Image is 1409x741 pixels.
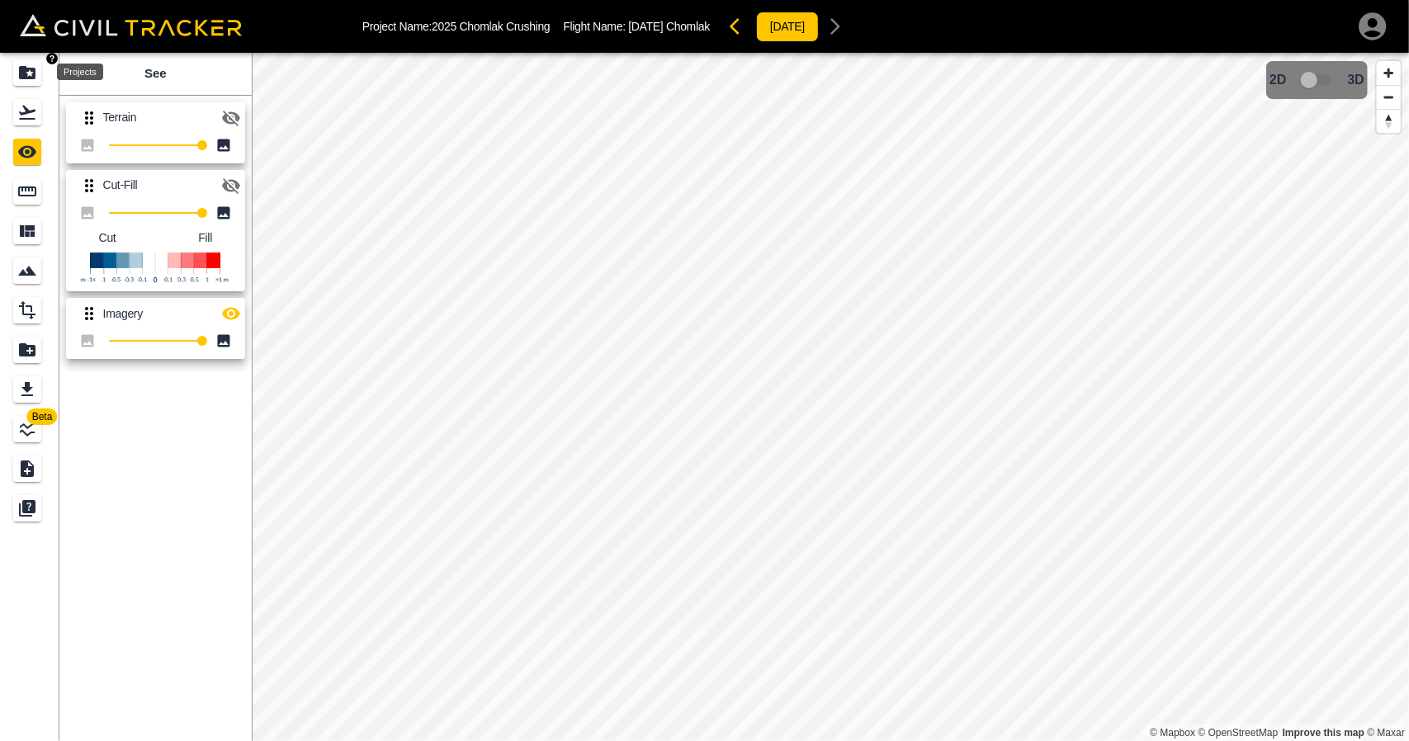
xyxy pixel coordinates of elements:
[756,12,819,42] button: [DATE]
[1270,73,1286,87] span: 2D
[1367,727,1405,739] a: Maxar
[1199,727,1279,739] a: OpenStreetMap
[1150,727,1195,739] a: Mapbox
[1377,61,1401,85] button: Zoom in
[1293,64,1341,96] span: 3D model not uploaded yet
[57,64,103,80] div: Projects
[1348,73,1364,87] span: 3D
[563,20,710,33] p: Flight Name:
[20,14,242,37] img: Civil Tracker
[1377,85,1401,109] button: Zoom out
[628,20,710,33] span: [DATE] Chomlak
[1283,727,1364,739] a: Map feedback
[1377,109,1401,133] button: Reset bearing to north
[362,20,551,33] p: Project Name: 2025 Chomlak Crushing
[252,53,1409,741] canvas: Map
